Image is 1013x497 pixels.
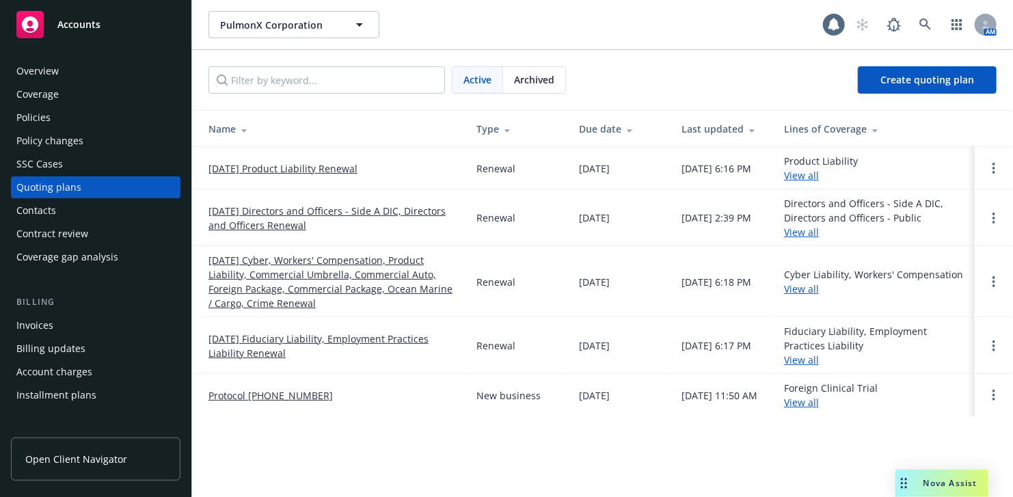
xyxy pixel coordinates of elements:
a: [DATE] Cyber, Workers' Compensation, Product Liability, Commercial Umbrella, Commercial Auto, For... [208,253,455,310]
div: Coverage [16,83,59,105]
div: [DATE] 2:39 PM [681,211,751,225]
div: Last updated [681,122,762,136]
a: Switch app [943,11,971,38]
a: Contract review [11,223,180,245]
div: Lines of Coverage [784,122,964,136]
a: Open options [986,338,1002,354]
div: Contacts [16,200,56,221]
div: Type [476,122,557,136]
a: Start snowing [849,11,876,38]
span: Active [463,72,491,87]
div: Due date [579,122,660,136]
a: [DATE] Product Liability Renewal [208,161,357,176]
span: PulmonX Corporation [220,18,338,32]
a: Search [912,11,939,38]
div: SSC Cases [16,153,63,175]
div: [DATE] [579,161,610,176]
a: View all [784,282,819,295]
input: Filter by keyword... [208,66,445,94]
div: Overview [16,60,59,82]
a: Open options [986,160,1002,176]
div: [DATE] [579,338,610,353]
button: PulmonX Corporation [208,11,379,38]
div: Invoices [16,314,53,336]
div: [DATE] 6:17 PM [681,338,751,353]
div: Drag to move [895,470,913,497]
a: Billing updates [11,338,180,360]
span: Archived [514,72,554,87]
a: Open options [986,210,1002,226]
a: Accounts [11,5,180,44]
a: [DATE] Fiduciary Liability, Employment Practices Liability Renewal [208,332,455,360]
span: Create quoting plan [880,73,974,86]
a: Quoting plans [11,176,180,198]
a: Policy changes [11,130,180,152]
div: Billing [11,295,180,309]
a: Coverage gap analysis [11,246,180,268]
div: Directors and Officers - Side A DIC, Directors and Officers - Public [784,196,964,239]
a: Contacts [11,200,180,221]
div: [DATE] 11:50 AM [681,388,757,403]
a: Report a Bug [880,11,908,38]
div: [DATE] [579,275,610,289]
a: Create quoting plan [858,66,997,94]
div: Renewal [476,338,515,353]
a: Coverage [11,83,180,105]
div: Billing updates [16,338,85,360]
div: Fiduciary Liability, Employment Practices Liability [784,324,964,367]
a: Installment plans [11,384,180,406]
div: Contract review [16,223,88,245]
a: View all [784,353,819,366]
a: Protocol [PHONE_NUMBER] [208,388,333,403]
div: Account charges [16,361,92,383]
span: Accounts [57,19,100,30]
a: View all [784,396,819,409]
div: Policy changes [16,130,83,152]
a: View all [784,169,819,182]
a: Invoices [11,314,180,336]
a: SSC Cases [11,153,180,175]
div: [DATE] 6:16 PM [681,161,751,176]
div: Quoting plans [16,176,81,198]
a: Policies [11,107,180,129]
a: Overview [11,60,180,82]
a: Open options [986,273,1002,290]
div: [DATE] [579,211,610,225]
span: Nova Assist [923,477,977,489]
div: New business [476,388,541,403]
div: [DATE] [579,388,610,403]
a: Account charges [11,361,180,383]
div: Foreign Clinical Trial [784,381,878,409]
div: Renewal [476,161,515,176]
a: View all [784,226,819,239]
a: Open options [986,387,1002,403]
button: Nova Assist [895,470,988,497]
div: Coverage gap analysis [16,246,118,268]
div: Installment plans [16,384,96,406]
div: Name [208,122,455,136]
span: Open Client Navigator [25,452,127,466]
div: Product Liability [784,154,858,183]
div: Renewal [476,275,515,289]
div: Policies [16,107,51,129]
div: [DATE] 6:18 PM [681,275,751,289]
div: Renewal [476,211,515,225]
a: [DATE] Directors and Officers - Side A DIC, Directors and Officers Renewal [208,204,455,232]
div: Cyber Liability, Workers' Compensation [784,267,963,296]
